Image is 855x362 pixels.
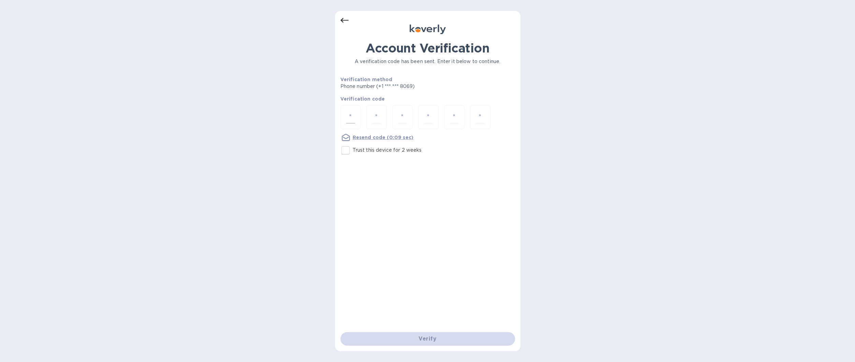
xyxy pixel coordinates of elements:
h1: Account Verification [340,41,515,55]
p: A verification code has been sent. Enter it below to continue. [340,58,515,65]
p: Phone number (+1 *** *** 8069) [340,83,467,90]
b: Verification method [340,77,393,82]
p: Verification code [340,95,515,102]
p: Trust this device for 2 weeks [353,147,422,154]
u: Resend code (0:09 sec) [353,135,413,140]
